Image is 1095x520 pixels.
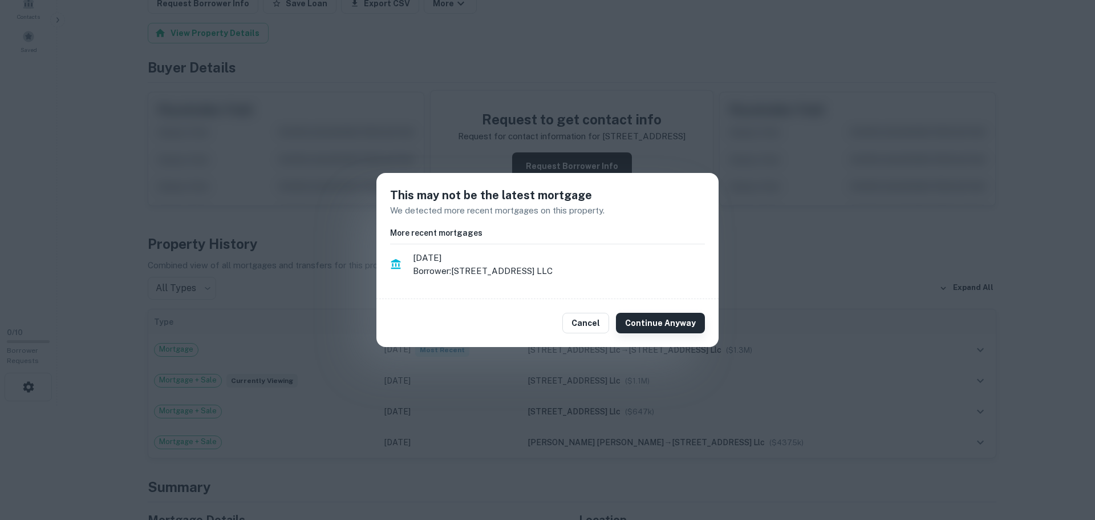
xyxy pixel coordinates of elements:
p: Borrower: [STREET_ADDRESS] LLC [413,264,705,278]
h5: This may not be the latest mortgage [390,187,705,204]
p: We detected more recent mortgages on this property. [390,204,705,217]
iframe: Chat Widget [1038,429,1095,483]
button: Continue Anyway [616,313,705,333]
button: Cancel [562,313,609,333]
h6: More recent mortgages [390,227,705,239]
span: [DATE] [413,251,705,265]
